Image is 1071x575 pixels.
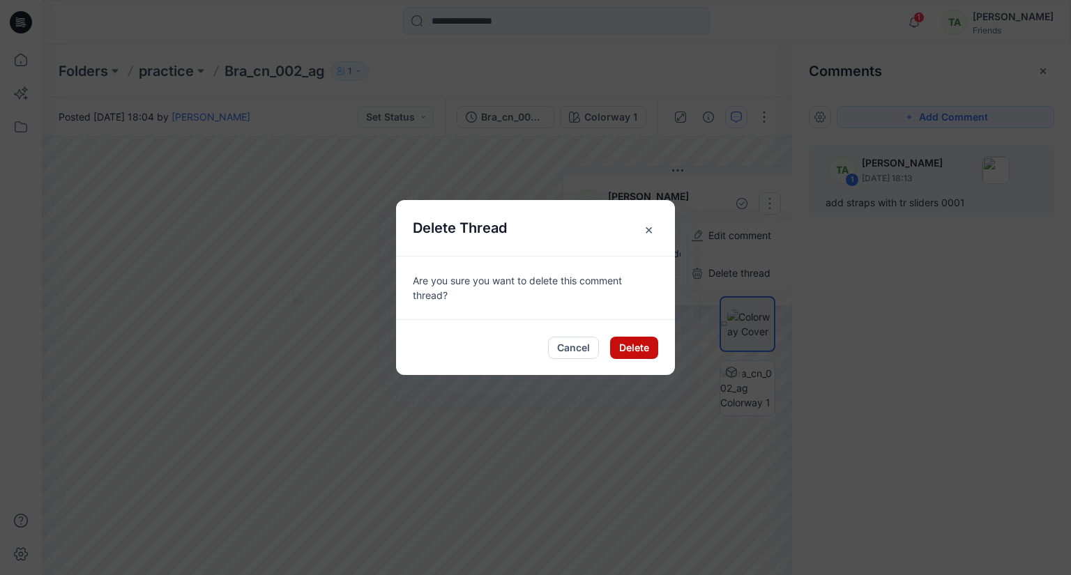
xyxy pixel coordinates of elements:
button: Close [619,200,675,256]
span: × [636,217,661,242]
h5: Delete Thread [396,200,524,256]
div: Are you sure you want to delete this comment thread? [396,256,675,319]
button: Delete [610,337,658,359]
button: Cancel [548,337,599,359]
